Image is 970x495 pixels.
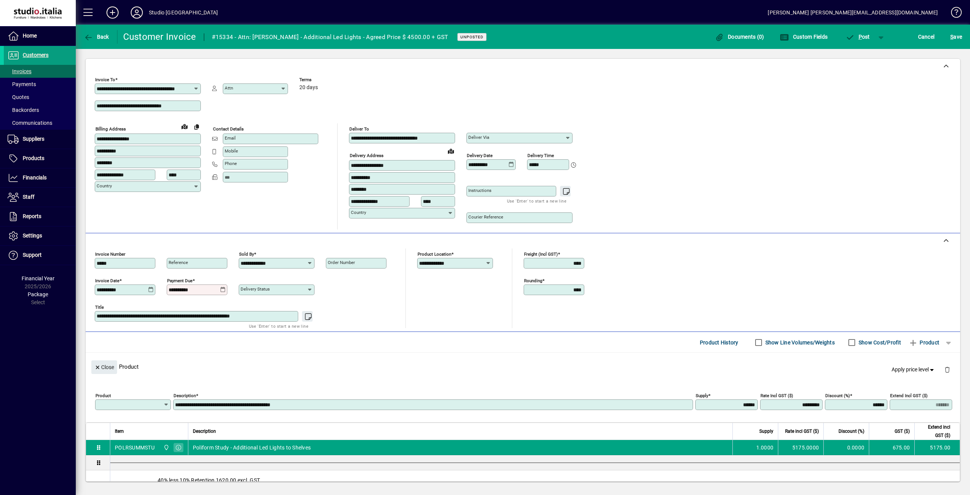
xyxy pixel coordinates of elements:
[696,393,708,398] mat-label: Supply
[95,77,115,82] mat-label: Invoice To
[89,363,119,370] app-page-header-button: Close
[23,252,42,258] span: Support
[239,251,254,257] mat-label: Sold by
[22,275,55,281] span: Financial Year
[823,440,869,455] td: 0.0000
[125,6,149,19] button: Profile
[857,339,901,346] label: Show Cost/Profit
[95,393,111,398] mat-label: Product
[349,126,369,132] mat-label: Deliver To
[178,120,191,132] a: View on map
[123,31,196,43] div: Customer Invoice
[445,145,457,157] a: View on map
[759,427,773,435] span: Supply
[764,339,835,346] label: Show Line Volumes/Weights
[938,366,956,373] app-page-header-button: Delete
[950,34,953,40] span: S
[299,85,318,91] span: 20 days
[507,196,566,205] mat-hint: Use 'Enter' to start a new line
[115,444,155,451] div: POLRSUMMSTU
[948,30,964,44] button: Save
[905,336,943,349] button: Product
[914,440,960,455] td: 5175.00
[756,444,774,451] span: 1.0000
[4,168,76,187] a: Financials
[225,161,237,166] mat-label: Phone
[225,148,238,154] mat-label: Mobile
[149,6,218,19] div: Studio [GEOGRAPHIC_DATA]
[84,34,109,40] span: Back
[299,77,345,82] span: Terms
[23,136,44,142] span: Suppliers
[713,30,766,44] button: Documents (0)
[193,444,311,451] span: Poliform Study - Additional Led Lights to Shelves
[23,194,34,200] span: Staff
[86,353,960,380] div: Product
[4,78,76,91] a: Payments
[95,278,119,283] mat-label: Invoice date
[23,33,37,39] span: Home
[4,207,76,226] a: Reports
[842,30,874,44] button: Post
[249,322,308,330] mat-hint: Use 'Enter' to start a new line
[4,130,76,149] a: Suppliers
[918,31,935,43] span: Cancel
[28,291,48,297] span: Package
[467,153,493,158] mat-label: Delivery date
[895,427,910,435] span: GST ($)
[938,360,956,379] button: Delete
[780,34,828,40] span: Custom Fields
[8,94,29,100] span: Quotes
[4,27,76,46] a: Home
[825,393,850,398] mat-label: Discount (%)
[4,91,76,104] a: Quotes
[23,233,42,239] span: Settings
[94,361,114,374] span: Close
[225,135,236,141] mat-label: Email
[524,278,542,283] mat-label: Rounding
[468,135,489,140] mat-label: Deliver via
[4,116,76,129] a: Communications
[715,34,764,40] span: Documents (0)
[892,366,936,374] span: Apply price level
[783,444,819,451] div: 5175.0000
[191,121,203,133] button: Copy to Delivery address
[768,6,938,19] div: [PERSON_NAME] [PERSON_NAME][EMAIL_ADDRESS][DOMAIN_NAME]
[167,278,192,283] mat-label: Payment due
[169,260,188,265] mat-label: Reference
[697,336,742,349] button: Product History
[4,246,76,265] a: Support
[225,85,233,91] mat-label: Attn
[468,188,491,193] mat-label: Instructions
[859,34,862,40] span: P
[890,393,928,398] mat-label: Extend incl GST ($)
[241,286,270,292] mat-label: Delivery status
[4,226,76,245] a: Settings
[23,52,48,58] span: Customers
[95,305,104,310] mat-label: Title
[8,120,52,126] span: Communications
[889,363,939,377] button: Apply price level
[468,214,503,220] mat-label: Courier Reference
[4,188,76,207] a: Staff
[418,251,451,257] mat-label: Product location
[778,30,829,44] button: Custom Fields
[527,153,554,158] mat-label: Delivery time
[212,31,448,43] div: #15334 - Attn: [PERSON_NAME] - Additional Led Lights - Agreed Price $ 4500.00 + GST
[23,155,44,161] span: Products
[8,81,36,87] span: Payments
[23,174,47,181] span: Financials
[950,31,962,43] span: ave
[785,427,819,435] span: Rate incl GST ($)
[76,30,117,44] app-page-header-button: Back
[845,34,870,40] span: ost
[8,68,31,74] span: Invoices
[193,427,216,435] span: Description
[23,213,41,219] span: Reports
[919,423,950,440] span: Extend incl GST ($)
[174,393,196,398] mat-label: Description
[100,6,125,19] button: Add
[115,427,124,435] span: Item
[909,336,939,349] span: Product
[945,2,961,26] a: Knowledge Base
